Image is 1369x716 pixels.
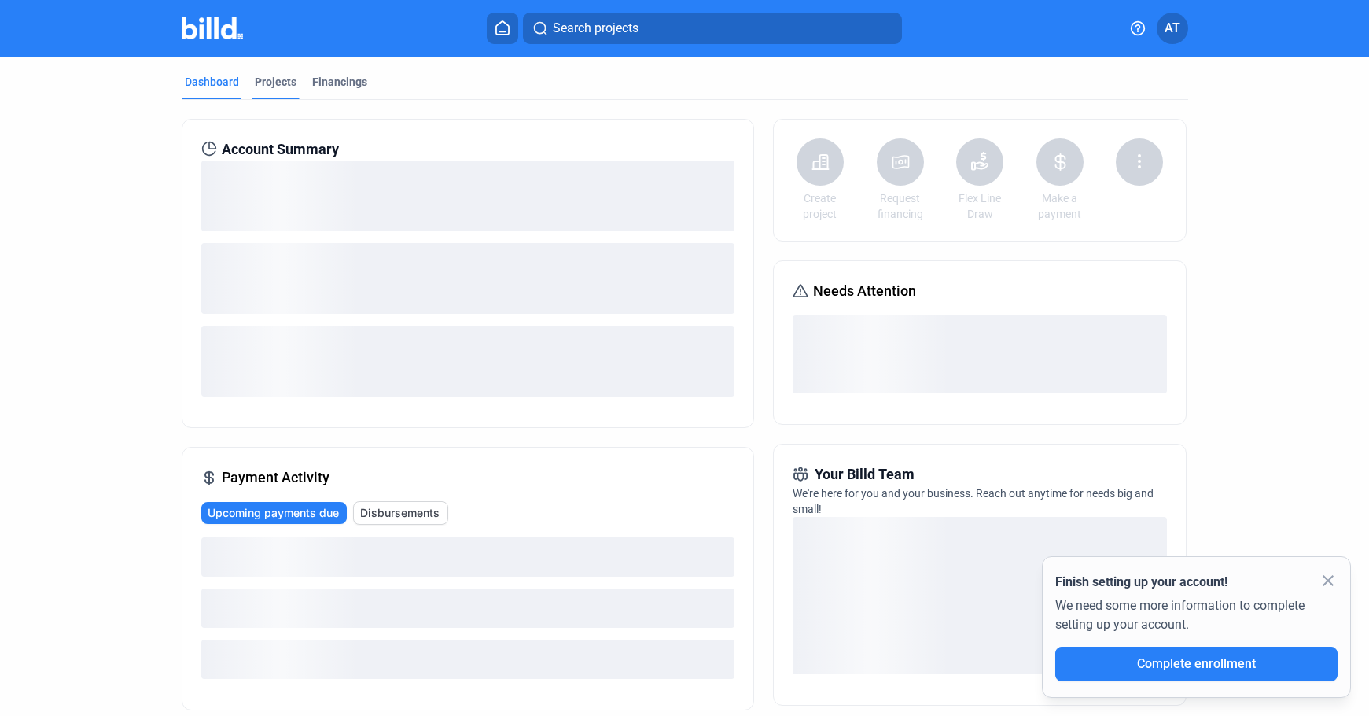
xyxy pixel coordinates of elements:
[1165,19,1180,38] span: AT
[1055,573,1338,592] div: Finish setting up your account!
[1319,571,1338,590] mat-icon: close
[553,19,638,38] span: Search projects
[182,17,244,39] img: Billd Company Logo
[222,138,339,161] span: Account Summary
[222,467,329,489] span: Payment Activity
[201,326,734,397] div: loading
[1055,647,1338,681] button: Complete enrollment
[201,243,734,314] div: loading
[1032,190,1087,222] a: Make a payment
[185,74,239,90] div: Dashboard
[523,13,902,44] button: Search projects
[952,190,1007,222] a: Flex Line Draw
[255,74,296,90] div: Projects
[1055,592,1338,647] div: We need some more information to complete setting up your account.
[793,315,1167,393] div: loading
[813,280,916,302] span: Needs Attention
[312,74,367,90] div: Financings
[201,502,347,524] button: Upcoming payments due
[1157,13,1188,44] button: AT
[201,537,734,577] div: loading
[360,505,440,521] span: Disbursements
[208,505,339,521] span: Upcoming payments due
[873,190,928,222] a: Request financing
[815,463,915,485] span: Your Billd Team
[793,487,1154,515] span: We're here for you and your business. Reach out anytime for needs big and small!
[793,517,1167,674] div: loading
[1137,656,1256,671] span: Complete enrollment
[201,640,734,679] div: loading
[793,190,848,222] a: Create project
[201,161,734,231] div: loading
[201,589,734,628] div: loading
[353,501,448,525] button: Disbursements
